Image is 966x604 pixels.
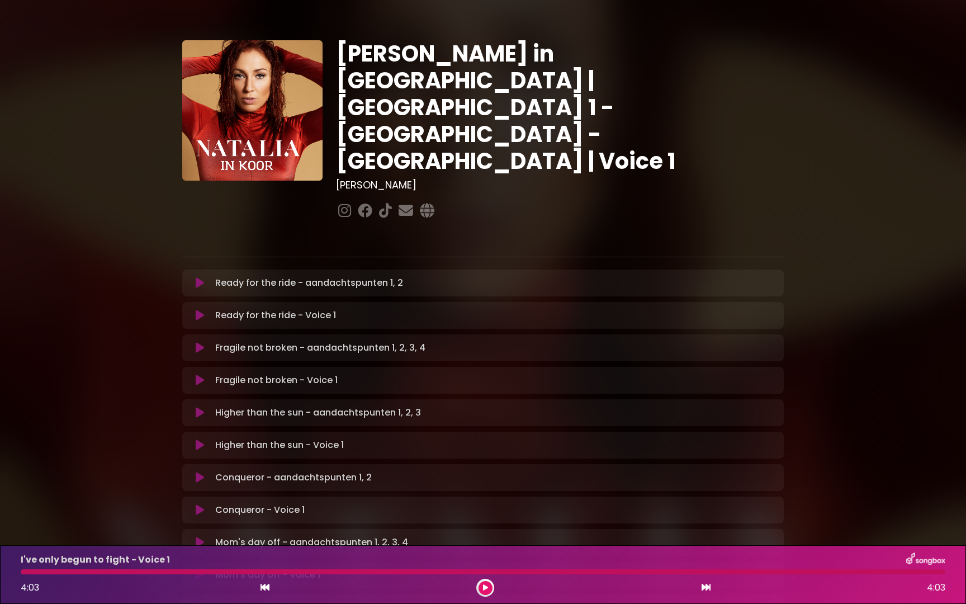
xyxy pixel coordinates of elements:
p: Conqueror - aandachtspunten 1, 2 [215,471,372,484]
p: Ready for the ride - Voice 1 [215,309,336,322]
p: I've only begun to fight - Voice 1 [21,553,170,567]
p: Conqueror - Voice 1 [215,503,305,517]
p: Ready for the ride - aandachtspunten 1, 2 [215,276,403,290]
span: 4:03 [927,581,945,594]
img: songbox-logo-white.png [906,553,945,567]
p: Mom's day off - aandachtspunten 1, 2, 3, 4 [215,536,408,549]
h1: [PERSON_NAME] in [GEOGRAPHIC_DATA] | [GEOGRAPHIC_DATA] 1 - [GEOGRAPHIC_DATA] - [GEOGRAPHIC_DATA] ... [336,40,784,174]
p: Higher than the sun - aandachtspunten 1, 2, 3 [215,406,421,419]
p: Fragile not broken - aandachtspunten 1, 2, 3, 4 [215,341,425,355]
p: Fragile not broken - Voice 1 [215,374,338,387]
h3: [PERSON_NAME] [336,179,784,191]
span: 4:03 [21,581,39,594]
img: YTVS25JmS9CLUqXqkEhs [182,40,323,181]
p: Higher than the sun - Voice 1 [215,438,344,452]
